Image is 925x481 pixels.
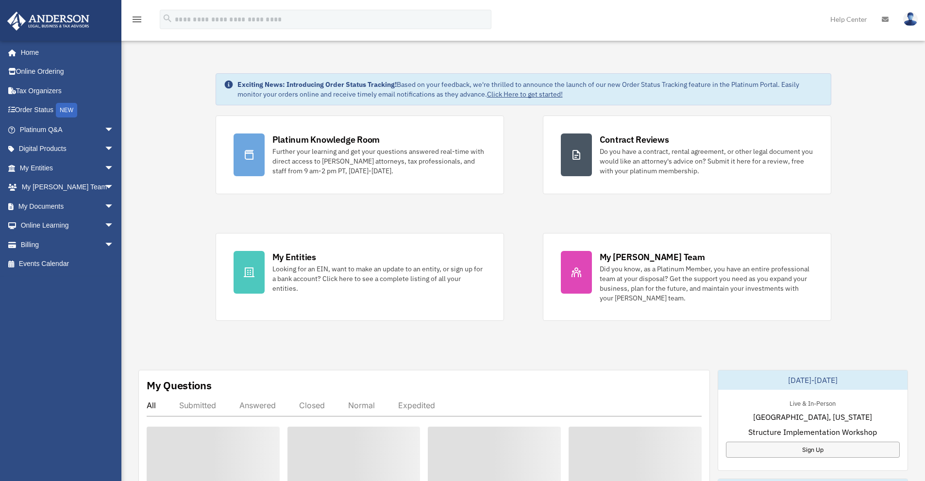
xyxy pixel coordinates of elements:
div: Did you know, as a Platinum Member, you have an entire professional team at your disposal? Get th... [600,264,813,303]
span: arrow_drop_down [104,139,124,159]
a: Tax Organizers [7,81,129,100]
a: Sign Up [726,442,900,458]
a: menu [131,17,143,25]
a: My [PERSON_NAME] Teamarrow_drop_down [7,178,129,197]
div: Platinum Knowledge Room [272,133,380,146]
a: My Entitiesarrow_drop_down [7,158,129,178]
a: Platinum Q&Aarrow_drop_down [7,120,129,139]
span: arrow_drop_down [104,235,124,255]
div: Expedited [398,400,435,410]
a: Home [7,43,124,62]
div: [DATE]-[DATE] [718,370,908,390]
a: Order StatusNEW [7,100,129,120]
strong: Exciting News: Introducing Order Status Tracking! [237,80,397,89]
i: menu [131,14,143,25]
div: Based on your feedback, we're thrilled to announce the launch of our new Order Status Tracking fe... [237,80,823,99]
a: Billingarrow_drop_down [7,235,129,254]
div: Contract Reviews [600,133,669,146]
span: [GEOGRAPHIC_DATA], [US_STATE] [753,411,872,423]
a: Digital Productsarrow_drop_down [7,139,129,159]
a: Online Learningarrow_drop_down [7,216,129,235]
a: My Entities Looking for an EIN, want to make an update to an entity, or sign up for a bank accoun... [216,233,504,321]
div: Looking for an EIN, want to make an update to an entity, or sign up for a bank account? Click her... [272,264,486,293]
div: My Entities [272,251,316,263]
a: Online Ordering [7,62,129,82]
div: Do you have a contract, rental agreement, or other legal document you would like an attorney's ad... [600,147,813,176]
div: Further your learning and get your questions answered real-time with direct access to [PERSON_NAM... [272,147,486,176]
div: Answered [239,400,276,410]
i: search [162,13,173,24]
a: Click Here to get started! [487,90,563,99]
span: arrow_drop_down [104,216,124,236]
a: Contract Reviews Do you have a contract, rental agreement, or other legal document you would like... [543,116,831,194]
div: My [PERSON_NAME] Team [600,251,705,263]
span: arrow_drop_down [104,178,124,198]
a: My [PERSON_NAME] Team Did you know, as a Platinum Member, you have an entire professional team at... [543,233,831,321]
div: Live & In-Person [782,398,843,408]
div: NEW [56,103,77,117]
a: Platinum Knowledge Room Further your learning and get your questions answered real-time with dire... [216,116,504,194]
span: arrow_drop_down [104,120,124,140]
div: Submitted [179,400,216,410]
span: arrow_drop_down [104,158,124,178]
span: arrow_drop_down [104,197,124,216]
div: Closed [299,400,325,410]
a: My Documentsarrow_drop_down [7,197,129,216]
a: Events Calendar [7,254,129,274]
img: User Pic [903,12,918,26]
span: Structure Implementation Workshop [748,426,877,438]
div: My Questions [147,378,212,393]
img: Anderson Advisors Platinum Portal [4,12,92,31]
div: All [147,400,156,410]
div: Normal [348,400,375,410]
